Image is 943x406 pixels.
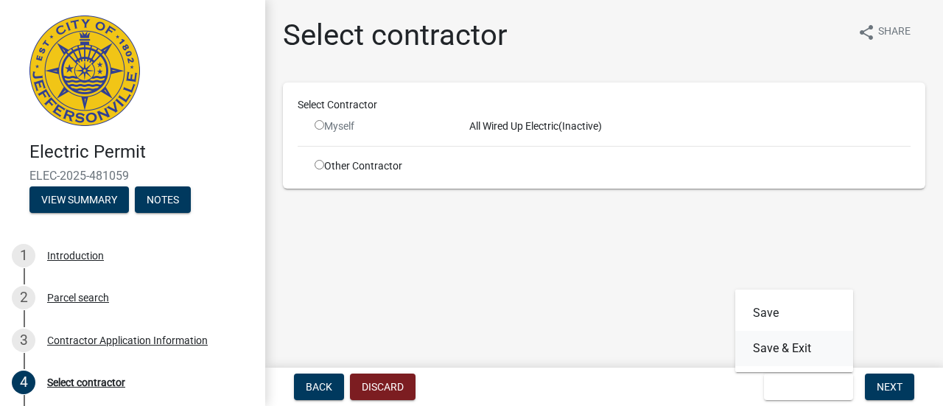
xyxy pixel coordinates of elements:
[47,377,125,388] div: Select contractor
[558,120,602,132] span: (Inactive)
[135,186,191,213] button: Notes
[350,374,416,400] button: Discard
[735,331,853,366] button: Save & Exit
[315,119,447,134] div: Myself
[135,195,191,206] wm-modal-confirm: Notes
[294,374,344,400] button: Back
[878,24,911,41] span: Share
[865,374,914,400] button: Next
[304,158,458,174] div: Other Contractor
[29,169,236,183] span: ELEC-2025-481059
[877,381,902,393] span: Next
[47,293,109,303] div: Parcel search
[47,335,208,346] div: Contractor Application Information
[776,381,832,393] span: Save & Exit
[29,186,129,213] button: View Summary
[735,295,853,331] button: Save
[47,251,104,261] div: Introduction
[458,119,922,134] div: All Wired Up Electric
[846,18,922,46] button: shareShare
[12,244,35,267] div: 1
[764,374,853,400] button: Save & Exit
[29,195,129,206] wm-modal-confirm: Summary
[858,24,875,41] i: share
[29,141,253,163] h4: Electric Permit
[12,329,35,352] div: 3
[29,15,140,126] img: City of Jeffersonville, Indiana
[735,290,853,372] div: Save & Exit
[283,18,508,53] h1: Select contractor
[287,97,922,113] div: Select Contractor
[306,381,332,393] span: Back
[12,286,35,309] div: 2
[12,371,35,394] div: 4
